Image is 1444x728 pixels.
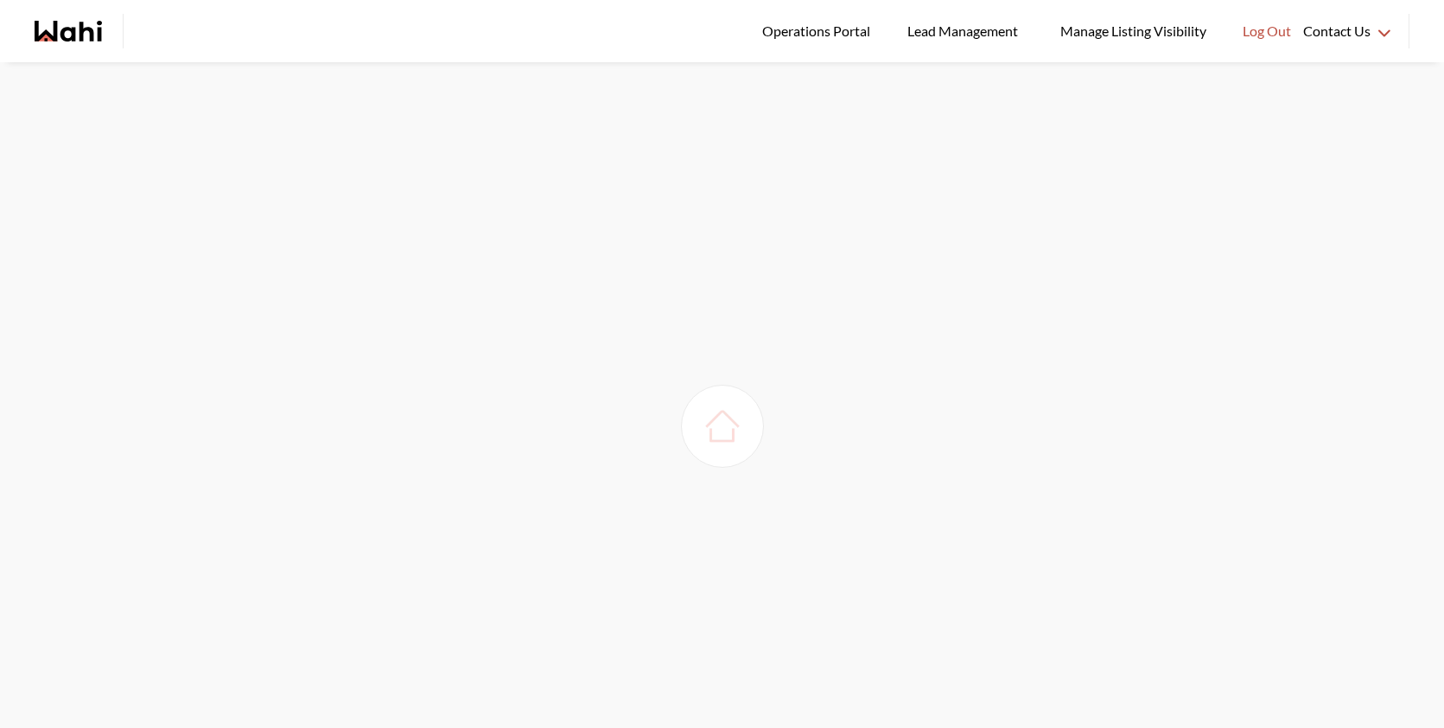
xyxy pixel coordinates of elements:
[907,20,1024,42] span: Lead Management
[698,402,747,450] img: loading house image
[1243,20,1291,42] span: Log Out
[35,21,102,42] a: Wahi homepage
[762,20,876,42] span: Operations Portal
[1055,20,1212,42] span: Manage Listing Visibility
